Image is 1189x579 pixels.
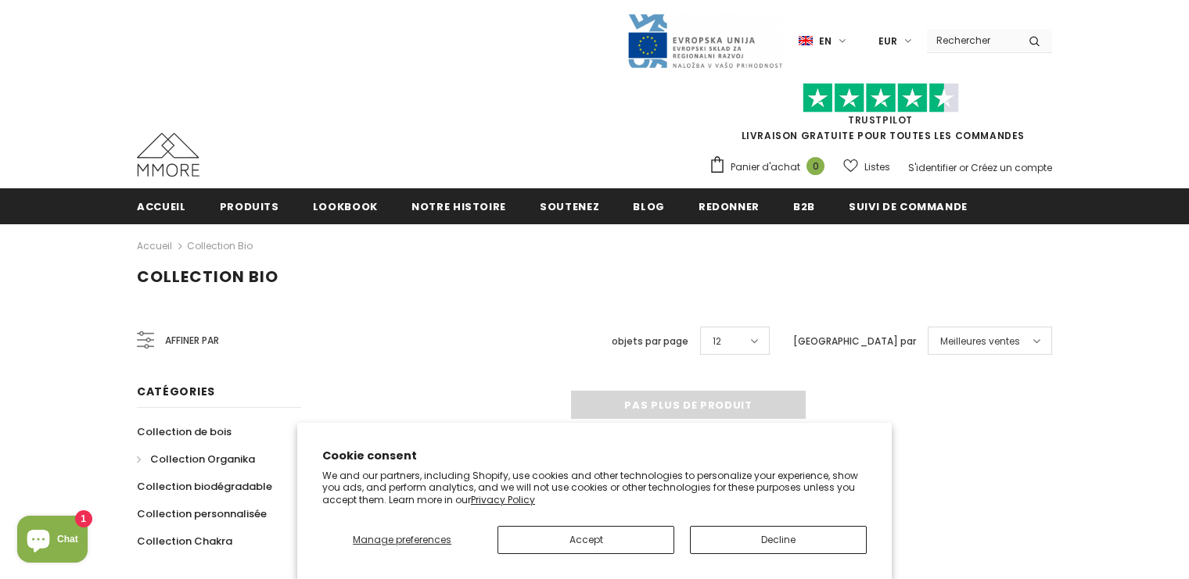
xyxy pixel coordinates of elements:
a: Collection personnalisée [137,500,267,527]
a: Suivi de commande [849,188,968,223]
span: B2B [793,199,815,214]
span: Catégories [137,384,215,399]
span: Redonner [699,199,760,214]
span: 0 [806,157,824,175]
span: soutenez [540,199,599,214]
a: Collection Bio [187,239,253,252]
span: Blog [633,199,665,214]
button: Decline [690,526,867,554]
img: i-lang-1.png [799,34,813,48]
a: Collection Chakra [137,527,232,555]
a: Notre histoire [411,188,506,223]
h2: Cookie consent [322,448,867,464]
a: Collection de bois [137,418,232,445]
span: Collection Bio [137,266,278,288]
button: Manage preferences [322,526,482,554]
span: Panier d'achat [731,159,800,175]
a: soutenez [540,188,599,223]
a: Privacy Policy [471,493,535,506]
img: Javni Razpis [627,13,783,70]
a: TrustPilot [848,113,913,127]
label: [GEOGRAPHIC_DATA] par [793,334,916,349]
span: Accueil [137,199,186,214]
a: Listes [843,153,890,180]
span: Meilleures ventes [940,334,1020,349]
span: Produits [220,199,279,214]
a: Collection Organika [137,445,255,473]
a: Accueil [137,188,186,223]
span: Affiner par [165,332,219,349]
a: B2B [793,188,815,223]
button: Accept [498,526,674,554]
span: 12 [713,334,721,349]
span: Collection biodégradable [137,479,272,494]
p: We and our partners, including Shopify, use cookies and other technologies to personalize your ex... [322,470,867,506]
span: or [959,161,968,174]
a: Collection biodégradable [137,473,272,500]
a: Accueil [137,237,172,256]
a: Lookbook [313,188,378,223]
span: Lookbook [313,199,378,214]
img: Cas MMORE [137,133,199,177]
a: Javni Razpis [627,34,783,47]
span: Collection de bois [137,424,232,439]
a: Panier d'achat 0 [709,155,832,179]
span: LIVRAISON GRATUITE POUR TOUTES LES COMMANDES [709,90,1052,142]
span: en [819,34,832,49]
span: Manage preferences [353,533,451,546]
span: Collection personnalisée [137,506,267,521]
a: S'identifier [908,161,957,174]
a: Créez un compte [971,161,1052,174]
span: Collection Chakra [137,534,232,549]
span: Collection Organika [150,452,255,466]
a: Redonner [699,188,760,223]
span: Suivi de commande [849,199,968,214]
inbox-online-store-chat: Shopify online store chat [13,516,92,566]
a: Produits [220,188,279,223]
label: objets par page [612,334,688,349]
span: EUR [878,34,897,49]
span: Listes [864,159,890,175]
input: Search Site [927,29,1017,52]
a: Blog [633,188,665,223]
img: Faites confiance aux étoiles pilotes [803,83,959,113]
span: Notre histoire [411,199,506,214]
